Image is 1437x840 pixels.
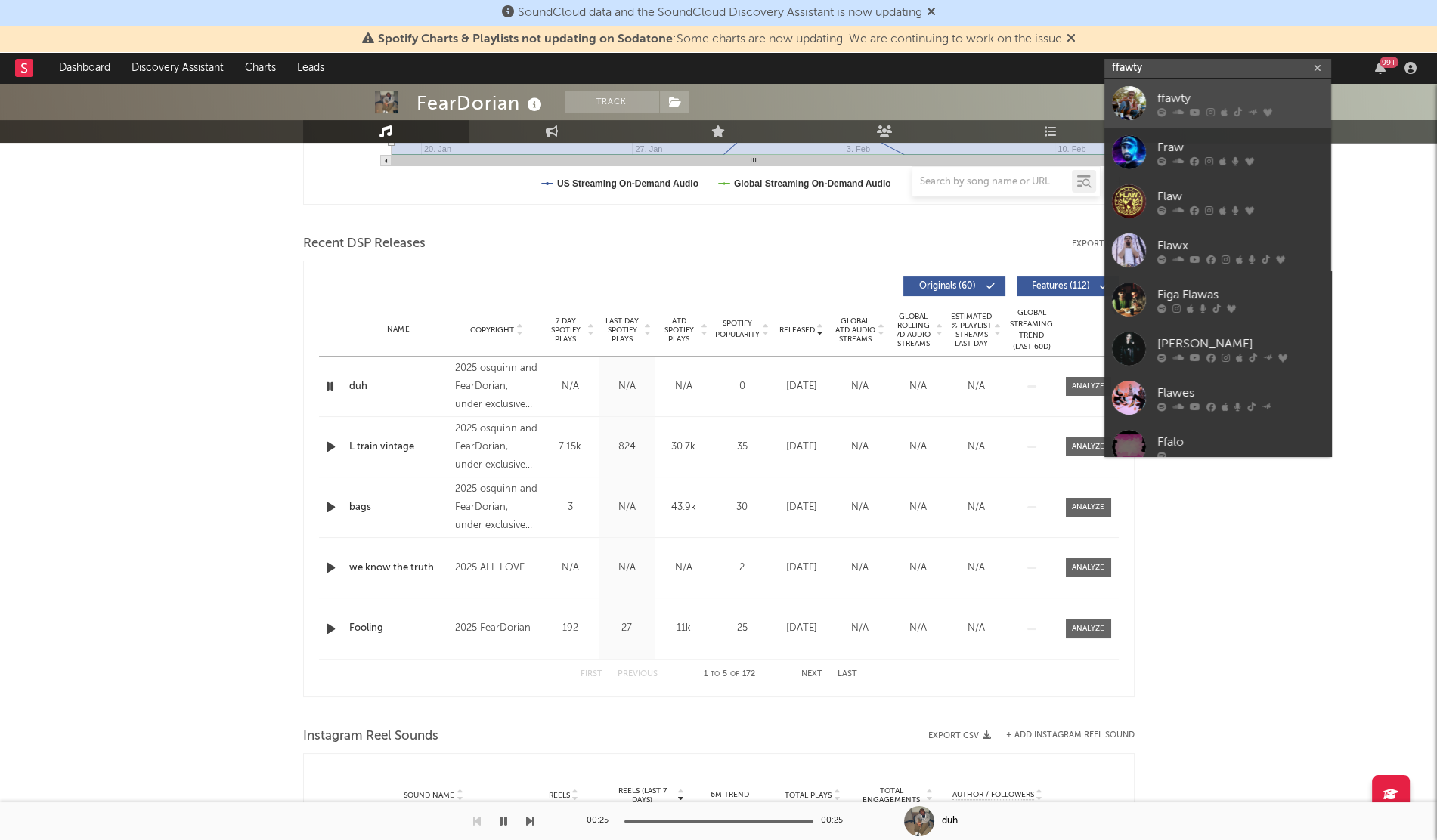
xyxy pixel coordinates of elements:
a: Ffalo [1104,422,1331,471]
button: Last [838,670,857,678]
input: Search by song name or URL [912,176,1072,188]
button: 99+ [1375,62,1386,74]
a: Discovery Assistant [121,53,234,83]
div: Fooling [349,621,448,636]
div: 2025 FearDorian [455,619,537,638]
div: N/A [893,621,943,636]
div: 35 [716,440,769,455]
div: Ffalo [1157,433,1324,451]
span: : Some charts are now updating. We are continuing to work on the issue [378,33,1062,45]
span: Author / Followers [952,790,1034,800]
div: N/A [835,561,885,576]
div: [DATE] [776,561,827,576]
button: Export CSV [928,731,991,740]
div: 43.9k [659,500,708,515]
span: of [730,671,739,678]
span: Reels [549,791,570,800]
div: 2025 osquinn and FearDorian, under exclusive license to 3500 [455,480,537,535]
div: 824 [602,440,652,455]
div: N/A [951,621,1002,636]
div: N/A [659,561,708,576]
div: 2025 ALL LOVE [455,559,537,577]
button: Track [565,91,659,113]
span: Total Engagements [858,786,924,804]
span: Features ( 112 ) [1027,282,1096,291]
div: ffawty [1157,89,1324,107]
div: N/A [951,440,1002,455]
button: First [581,670,602,678]
div: 00:25 [821,812,851,830]
div: N/A [893,379,943,394]
a: Leads [286,53,335,83]
div: [DATE] [776,440,827,455]
div: N/A [602,500,652,515]
div: 7.15k [546,440,595,455]
span: Instagram Reel Sounds [303,727,438,746]
div: N/A [835,500,885,515]
div: [DATE] [776,621,827,636]
span: Copyright [470,326,514,335]
div: N/A [835,379,885,394]
span: Dismiss [927,7,936,19]
div: [PERSON_NAME] [1157,335,1324,353]
div: N/A [951,500,1002,515]
button: Export CSV [1072,239,1135,249]
div: N/A [546,561,595,576]
a: L train vintage [349,440,448,455]
div: 99 + [1380,57,1398,68]
div: 30 [716,500,769,515]
span: Dismiss [1067,33,1076,45]
span: Spotify Charts & Playlists not updating on Sodatone [378,33,673,45]
button: Originals(60) [903,276,1005,296]
div: N/A [951,379,1002,394]
a: Fraw [1104,128,1331,177]
span: Estimated % Playlist Streams Last Day [951,312,993,348]
div: 25 [716,621,769,636]
a: bags [349,500,448,515]
span: Global ATD Audio Streams [835,317,876,344]
span: 7 Day Spotify Plays [546,317,586,344]
a: Dashboard [48,53,121,83]
a: we know the truth [349,561,448,576]
div: 0 [716,379,769,394]
div: 3 [546,500,595,515]
div: N/A [951,561,1002,576]
span: Released [779,326,815,335]
div: [DATE] [776,500,827,515]
a: Charts [234,53,286,83]
span: Spotify Popularity [715,318,760,341]
button: Previous [618,670,658,678]
div: N/A [893,440,943,455]
span: SoundCloud data and the SoundCloud Discovery Assistant is now updating [518,7,922,19]
a: Flawx [1104,226,1331,275]
div: 6M Trend [692,789,768,801]
div: 27 [602,621,652,636]
div: Fraw [1157,138,1324,156]
div: N/A [602,379,652,394]
a: duh [349,379,448,394]
a: ffawty [1104,79,1331,128]
div: 00:25 [587,812,617,830]
div: N/A [659,379,708,394]
span: Sound Name [404,791,454,800]
div: Name [349,324,448,335]
div: N/A [602,561,652,576]
a: Flawes [1104,373,1331,422]
div: duh [942,814,958,828]
div: [DATE] [776,379,827,394]
div: Flawx [1157,236,1324,255]
div: 2025 osquinn and FearDorian, under exclusive license to 3500 [455,360,537,414]
input: Search for artists [1104,59,1331,78]
span: Global Rolling 7D Audio Streams [893,312,934,348]
span: Reels (last 7 days) [609,786,676,804]
div: Global Streaming Trend (Last 60D) [1009,307,1055,353]
div: + Add Instagram Reel Sound [991,731,1135,740]
div: 192 [546,621,595,636]
div: N/A [546,379,595,394]
div: 30.7k [659,440,708,455]
div: Figa Flawas [1157,286,1324,304]
div: 1 5 172 [688,666,771,684]
div: 2025 osquinn and FearDorian, under exclusive license to 3500 [455,420,537,474]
